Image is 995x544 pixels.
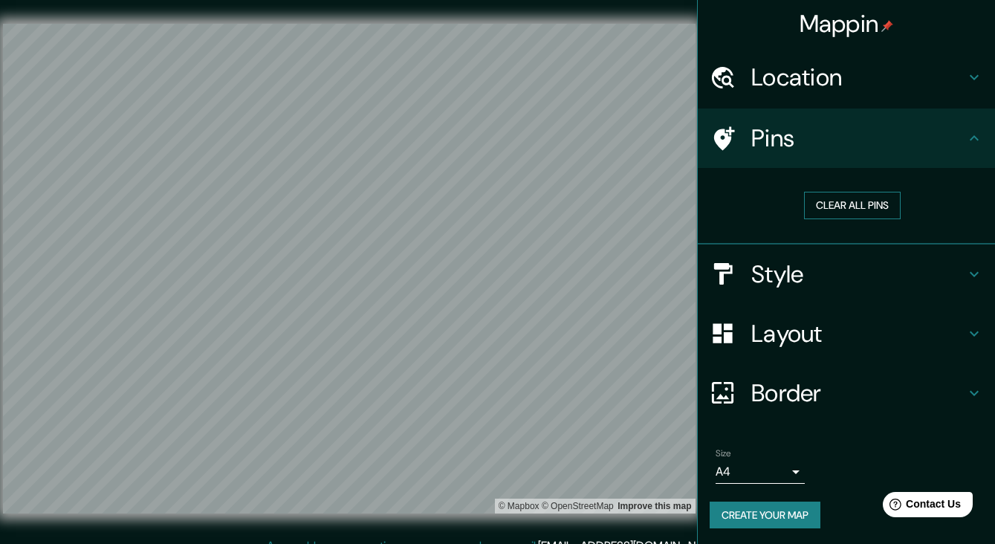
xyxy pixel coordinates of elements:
[698,48,995,107] div: Location
[499,501,539,511] a: Mapbox
[698,363,995,423] div: Border
[716,460,805,484] div: A4
[751,319,965,349] h4: Layout
[698,245,995,304] div: Style
[542,501,614,511] a: OpenStreetMap
[716,447,731,459] label: Size
[698,109,995,168] div: Pins
[698,304,995,363] div: Layout
[804,192,901,219] button: Clear all pins
[881,20,893,32] img: pin-icon.png
[751,123,965,153] h4: Pins
[618,501,691,511] a: Map feedback
[3,24,696,514] canvas: Map
[710,502,820,529] button: Create your map
[751,259,965,289] h4: Style
[863,486,979,528] iframe: Help widget launcher
[751,378,965,408] h4: Border
[800,9,894,39] h4: Mappin
[751,62,965,92] h4: Location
